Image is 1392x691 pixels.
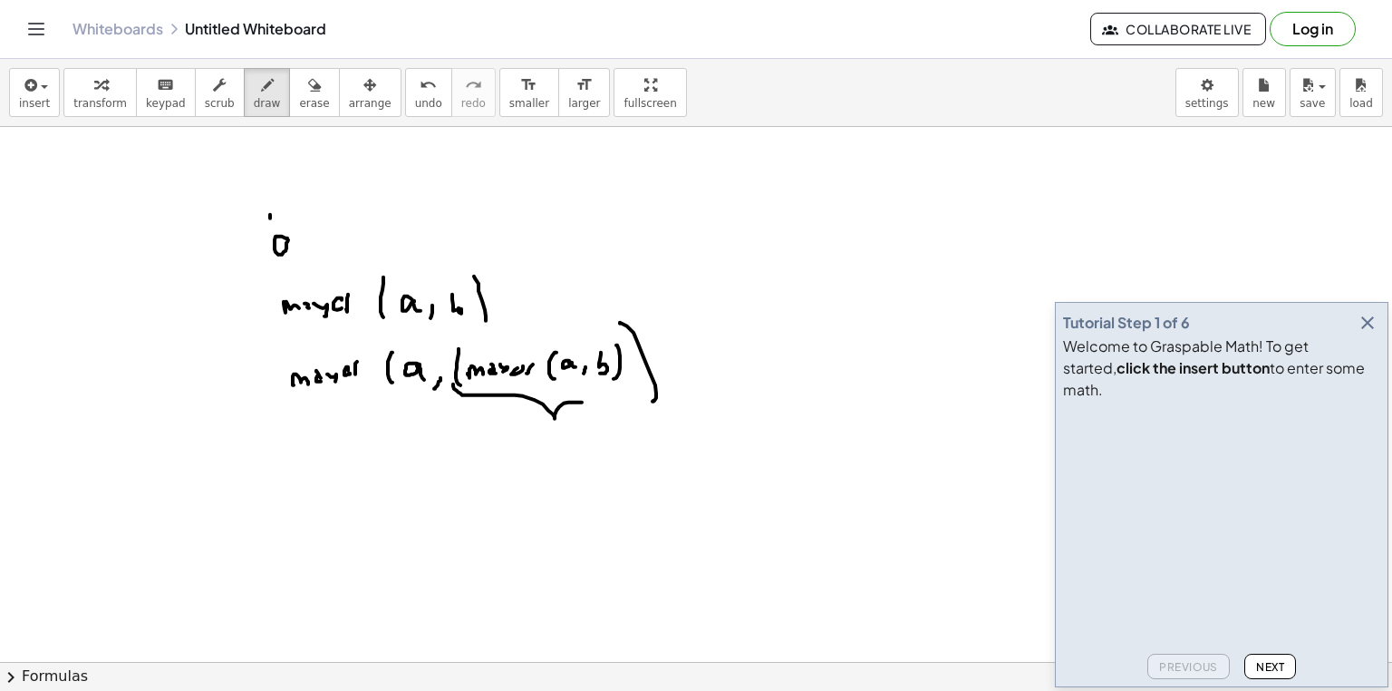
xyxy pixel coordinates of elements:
[575,74,593,96] i: format_size
[614,68,686,117] button: fullscreen
[420,74,437,96] i: undo
[499,68,559,117] button: format_sizesmaller
[9,68,60,117] button: insert
[509,97,549,110] span: smaller
[157,74,174,96] i: keyboard
[568,97,600,110] span: larger
[195,68,245,117] button: scrub
[1063,312,1190,334] div: Tutorial Step 1 of 6
[1063,336,1380,401] div: Welcome to Graspable Math! To get started, to enter some math.
[1300,97,1325,110] span: save
[244,68,291,117] button: draw
[146,97,186,110] span: keypad
[136,68,196,117] button: keyboardkeypad
[1106,21,1251,37] span: Collaborate Live
[1244,654,1296,679] button: Next
[623,97,676,110] span: fullscreen
[1339,68,1383,117] button: load
[19,97,50,110] span: insert
[558,68,610,117] button: format_sizelarger
[451,68,496,117] button: redoredo
[520,74,537,96] i: format_size
[289,68,339,117] button: erase
[461,97,486,110] span: redo
[73,97,127,110] span: transform
[63,68,137,117] button: transform
[1270,12,1356,46] button: Log in
[1185,97,1229,110] span: settings
[1090,13,1266,45] button: Collaborate Live
[1175,68,1239,117] button: settings
[1252,97,1275,110] span: new
[22,15,51,44] button: Toggle navigation
[299,97,329,110] span: erase
[205,97,235,110] span: scrub
[1116,358,1270,377] b: click the insert button
[465,74,482,96] i: redo
[349,97,391,110] span: arrange
[1256,660,1284,674] span: Next
[254,97,281,110] span: draw
[405,68,452,117] button: undoundo
[1290,68,1336,117] button: save
[1242,68,1286,117] button: new
[339,68,401,117] button: arrange
[415,97,442,110] span: undo
[1349,97,1373,110] span: load
[72,20,163,38] a: Whiteboards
